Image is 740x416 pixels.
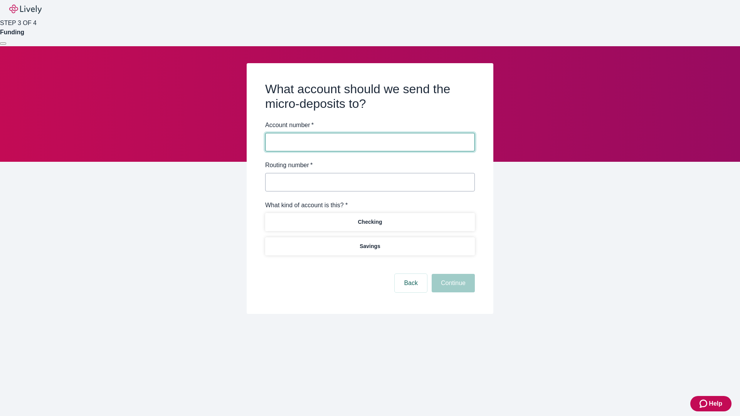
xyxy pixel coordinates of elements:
[700,399,709,408] svg: Zendesk support icon
[265,201,348,210] label: What kind of account is this? *
[360,242,380,250] p: Savings
[358,218,382,226] p: Checking
[265,237,475,255] button: Savings
[709,399,722,408] span: Help
[265,213,475,231] button: Checking
[265,161,313,170] label: Routing number
[690,396,732,411] button: Zendesk support iconHelp
[265,121,314,130] label: Account number
[265,82,475,111] h2: What account should we send the micro-deposits to?
[395,274,427,292] button: Back
[9,5,42,14] img: Lively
